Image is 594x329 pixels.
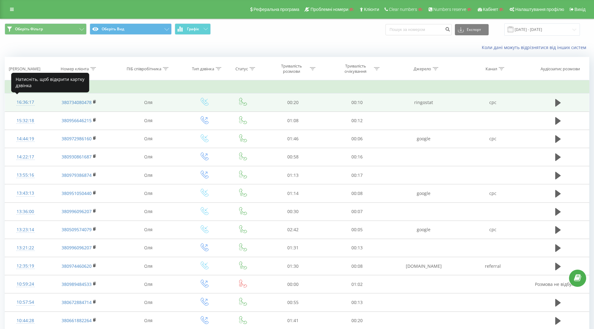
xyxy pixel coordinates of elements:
[9,66,40,72] div: [PERSON_NAME]
[11,260,40,272] div: 12:35:19
[486,66,497,72] div: Канал
[339,63,372,74] div: Тривалість очікування
[261,93,325,112] td: 00:20
[458,130,527,148] td: cpc
[261,130,325,148] td: 01:46
[187,27,199,31] span: Графік
[113,202,184,221] td: Оля
[113,239,184,257] td: Оля
[325,148,389,166] td: 00:16
[389,184,458,202] td: google
[62,245,92,251] a: 380996096207
[261,202,325,221] td: 00:30
[458,184,527,202] td: cpc
[11,224,40,236] div: 13:23:14
[62,99,92,105] a: 380734080478
[261,257,325,275] td: 01:30
[113,221,184,239] td: Оля
[113,130,184,148] td: Оля
[192,66,214,72] div: Тип дзвінка
[113,112,184,130] td: Оля
[113,184,184,202] td: Оля
[113,148,184,166] td: Оля
[389,221,458,239] td: google
[254,7,300,12] span: Реферальна програма
[11,72,89,92] div: Натисніть, щоб відкрити картку дзвінка
[325,93,389,112] td: 00:10
[275,63,308,74] div: Тривалість розмови
[11,169,40,181] div: 13:55:16
[515,7,564,12] span: Налаштування профілю
[261,293,325,312] td: 00:55
[113,166,184,184] td: Оля
[458,221,527,239] td: cpc
[414,66,431,72] div: Джерело
[325,202,389,221] td: 00:07
[62,227,92,232] a: 380509574079
[261,184,325,202] td: 01:14
[62,117,92,123] a: 380956646215
[11,278,40,290] div: 10:59:24
[364,7,379,12] span: Клієнти
[325,275,389,293] td: 01:02
[325,221,389,239] td: 00:05
[261,275,325,293] td: 00:00
[15,27,43,32] span: Оберіть Фільтр
[389,7,417,12] span: Clear numbers
[535,281,581,287] span: Розмова не відбулась
[175,23,211,35] button: Графік
[11,151,40,163] div: 14:22:17
[113,257,184,275] td: Оля
[62,136,92,142] a: 380972986160
[455,24,489,35] button: Експорт
[325,130,389,148] td: 00:06
[261,148,325,166] td: 00:58
[389,93,458,112] td: ringostat
[325,257,389,275] td: 00:08
[325,184,389,202] td: 00:08
[325,112,389,130] td: 00:12
[11,187,40,199] div: 13:43:13
[483,7,498,12] span: Кабінет
[61,66,89,72] div: Номер клієнта
[325,166,389,184] td: 00:17
[62,208,92,214] a: 380996096207
[113,293,184,312] td: Оля
[235,66,248,72] div: Статус
[310,7,348,12] span: Проблемні номери
[389,257,458,275] td: [DOMAIN_NAME]
[11,96,40,108] div: 16:36:17
[62,281,92,287] a: 380989484533
[433,7,466,12] span: Numbers reserve
[261,112,325,130] td: 01:08
[385,24,452,35] input: Пошук за номером
[62,263,92,269] a: 380974460620
[541,66,580,72] div: Аудіозапис розмови
[5,23,87,35] button: Оберіть Фільтр
[325,239,389,257] td: 00:13
[11,115,40,127] div: 15:32:18
[325,293,389,312] td: 00:13
[261,221,325,239] td: 02:42
[62,317,92,323] a: 380661882264
[11,206,40,218] div: 13:36:00
[458,257,527,275] td: referral
[482,44,589,50] a: Коли дані можуть відрізнятися вiд інших систем
[11,315,40,327] div: 10:44:28
[458,93,527,112] td: cpc
[261,239,325,257] td: 01:31
[575,7,586,12] span: Вихід
[11,133,40,145] div: 14:44:19
[62,172,92,178] a: 380979386874
[90,23,172,35] button: Оберіть Вид
[62,299,92,305] a: 380672884714
[5,81,589,93] td: Сьогодні
[62,190,92,196] a: 380951050440
[62,154,92,160] a: 380930861687
[127,66,161,72] div: ПІБ співробітника
[261,166,325,184] td: 01:13
[389,130,458,148] td: google
[113,93,184,112] td: Оля
[11,296,40,308] div: 10:57:54
[11,242,40,254] div: 13:21:22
